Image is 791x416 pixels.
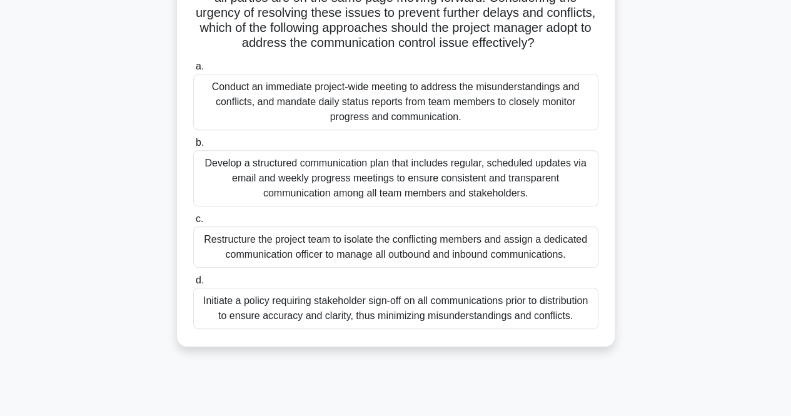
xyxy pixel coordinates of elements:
span: d. [196,275,204,285]
span: b. [196,137,204,148]
div: Conduct an immediate project-wide meeting to address the misunderstandings and conflicts, and man... [193,74,598,130]
div: Initiate a policy requiring stakeholder sign-off on all communications prior to distribution to e... [193,288,598,329]
span: c. [196,213,203,224]
span: a. [196,61,204,71]
div: Restructure the project team to isolate the conflicting members and assign a dedicated communicat... [193,226,598,268]
div: Develop a structured communication plan that includes regular, scheduled updates via email and we... [193,150,598,206]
